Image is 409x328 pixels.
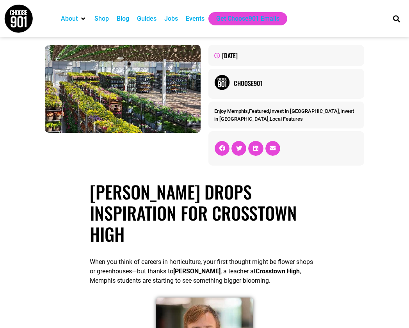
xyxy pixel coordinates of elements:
div: Search [390,12,403,25]
a: Blog [117,14,129,23]
strong: [PERSON_NAME] [173,267,221,275]
a: About [61,14,78,23]
a: Invest in [GEOGRAPHIC_DATA] [214,108,354,122]
a: Get Choose901 Emails [216,14,279,23]
strong: Crosstown High [256,267,300,275]
div: Share on facebook [215,141,229,156]
a: Choose901 [234,78,358,88]
a: Featured [249,108,269,114]
div: Share on linkedin [248,141,263,156]
span: , , , , [214,108,354,122]
div: Share on email [265,141,280,156]
img: Rows of colorful flowering plants and hanging baskets fill the well-lit greenhouse garden center,... [45,45,201,133]
a: Events [186,14,204,23]
a: Local Features [270,116,303,122]
h1: [PERSON_NAME] Drops Inspiration for Crosstown High [90,181,320,244]
a: Jobs [164,14,178,23]
div: About [57,12,91,25]
p: When you think of careers in horticulture, your first thought might be flower shops or greenhouse... [90,257,320,285]
img: Picture of Choose901 [214,75,230,90]
nav: Main nav [57,12,382,25]
a: Shop [94,14,109,23]
time: [DATE] [222,51,238,60]
a: Guides [137,14,156,23]
div: Share on twitter [231,141,246,156]
a: Invest in [GEOGRAPHIC_DATA] [270,108,339,114]
a: Enjoy Memphis [214,108,248,114]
